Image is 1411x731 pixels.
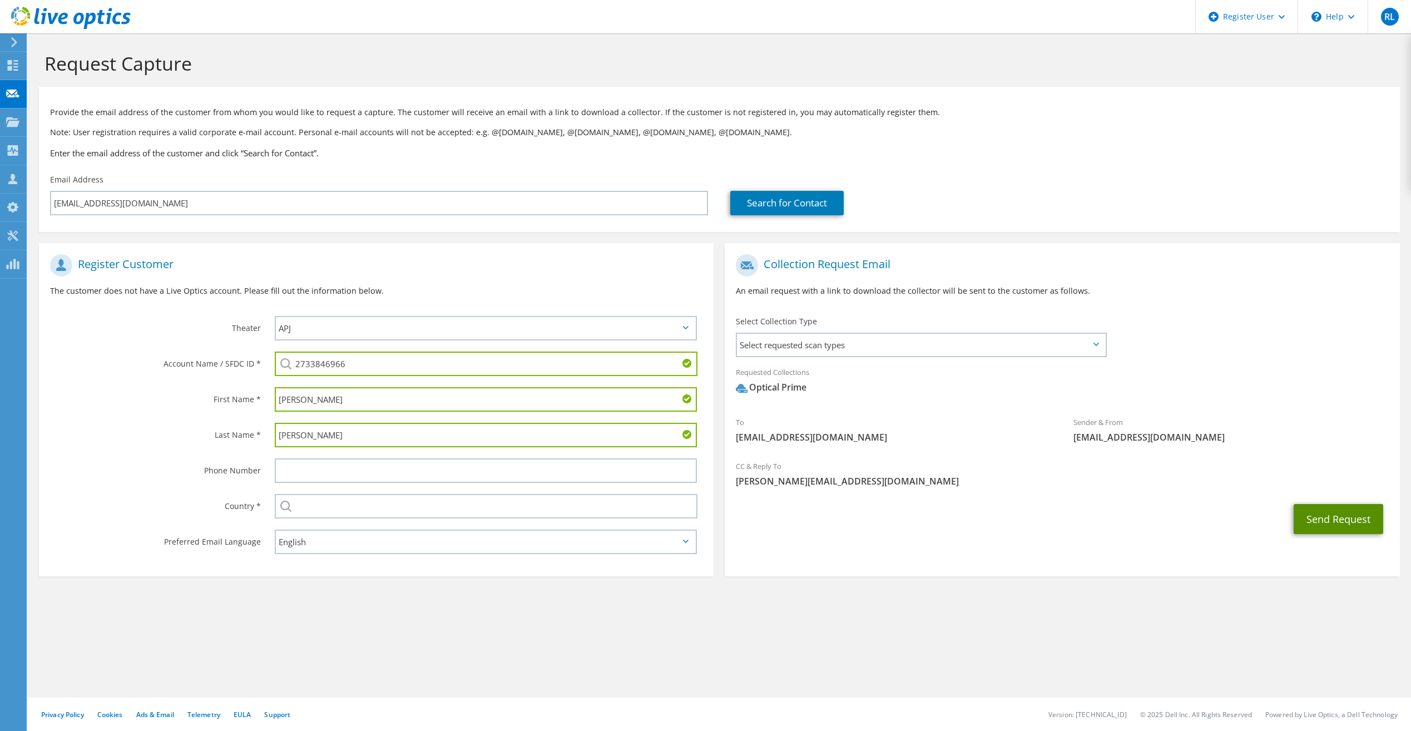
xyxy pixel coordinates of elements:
a: Support [264,710,290,719]
p: An email request with a link to download the collector will be sent to the customer as follows. [736,285,1388,297]
label: Theater [50,316,261,334]
li: Powered by Live Optics, a Dell Technology [1265,710,1398,719]
p: The customer does not have a Live Optics account. Please fill out the information below. [50,285,702,297]
svg: \n [1311,12,1321,22]
p: Note: User registration requires a valid corporate e-mail account. Personal e-mail accounts will ... [50,126,1389,139]
h1: Register Customer [50,254,697,276]
a: Telemetry [187,710,220,719]
span: Select requested scan types [737,334,1105,356]
h3: Enter the email address of the customer and click “Search for Contact”. [50,147,1389,159]
p: Provide the email address of the customer from whom you would like to request a capture. The cust... [50,106,1389,118]
button: Send Request [1294,504,1383,534]
div: CC & Reply To [725,455,1399,493]
label: Preferred Email Language [50,530,261,547]
h1: Collection Request Email [736,254,1383,276]
a: Ads & Email [136,710,174,719]
div: To [725,411,1062,449]
div: Sender & From [1062,411,1400,449]
li: Version: [TECHNICAL_ID] [1048,710,1127,719]
label: Account Name / SFDC ID * [50,352,261,369]
span: [EMAIL_ADDRESS][DOMAIN_NAME] [1073,431,1389,443]
div: Optical Prime [736,381,806,394]
span: [EMAIL_ADDRESS][DOMAIN_NAME] [736,431,1051,443]
a: Privacy Policy [41,710,84,719]
h1: Request Capture [44,52,1389,75]
a: Search for Contact [730,191,844,215]
span: RL [1381,8,1399,26]
li: © 2025 Dell Inc. All Rights Reserved [1140,710,1252,719]
a: Cookies [97,710,123,719]
a: EULA [234,710,251,719]
label: Select Collection Type [736,316,817,327]
label: Email Address [50,174,103,185]
label: First Name * [50,387,261,405]
label: Last Name * [50,423,261,441]
label: Country * [50,494,261,512]
label: Phone Number [50,458,261,476]
div: Requested Collections [725,360,1399,405]
span: [PERSON_NAME][EMAIL_ADDRESS][DOMAIN_NAME] [736,475,1388,487]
